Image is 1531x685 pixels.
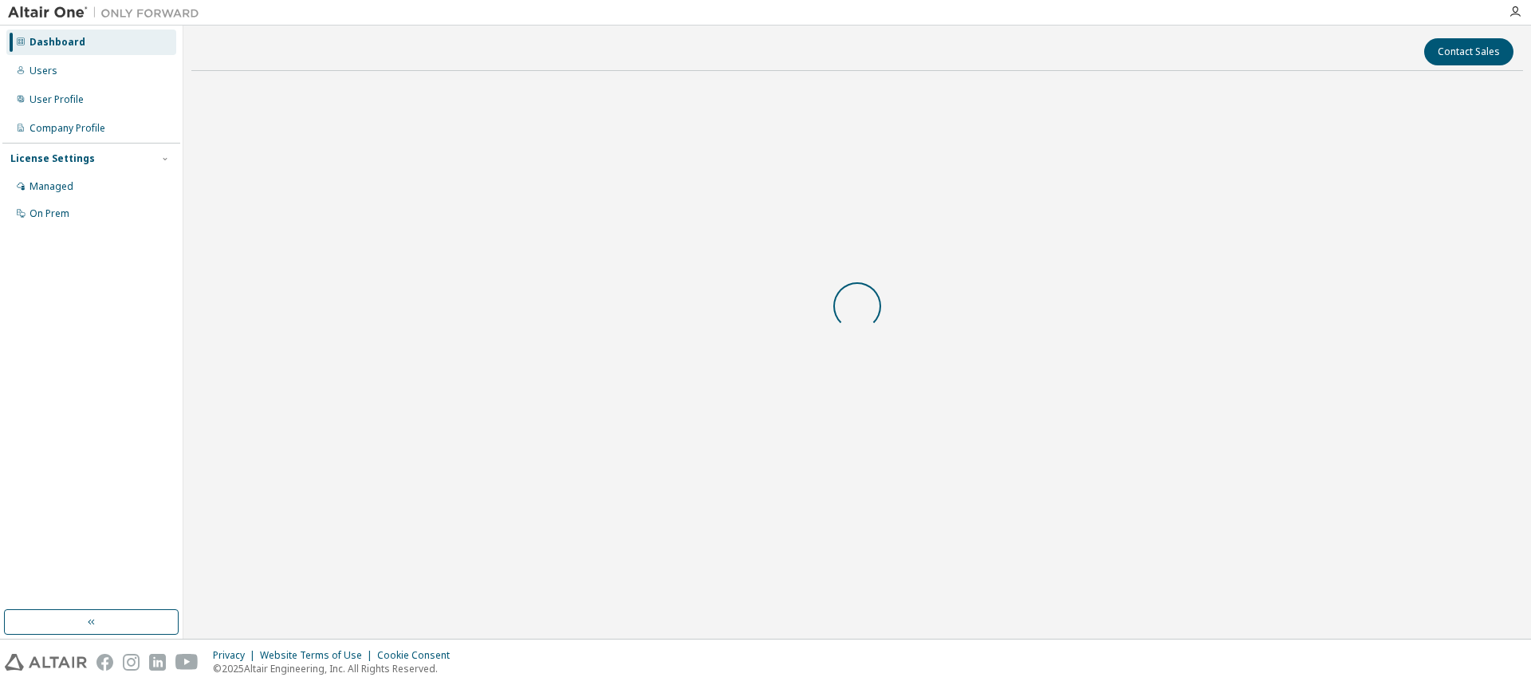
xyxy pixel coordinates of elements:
[175,654,199,671] img: youtube.svg
[260,649,377,662] div: Website Terms of Use
[30,122,105,135] div: Company Profile
[30,207,69,220] div: On Prem
[213,662,459,675] p: © 2025 Altair Engineering, Inc. All Rights Reserved.
[30,93,84,106] div: User Profile
[1424,38,1513,65] button: Contact Sales
[30,65,57,77] div: Users
[10,152,95,165] div: License Settings
[30,180,73,193] div: Managed
[213,649,260,662] div: Privacy
[96,654,113,671] img: facebook.svg
[149,654,166,671] img: linkedin.svg
[8,5,207,21] img: Altair One
[123,654,140,671] img: instagram.svg
[377,649,459,662] div: Cookie Consent
[30,36,85,49] div: Dashboard
[5,654,87,671] img: altair_logo.svg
